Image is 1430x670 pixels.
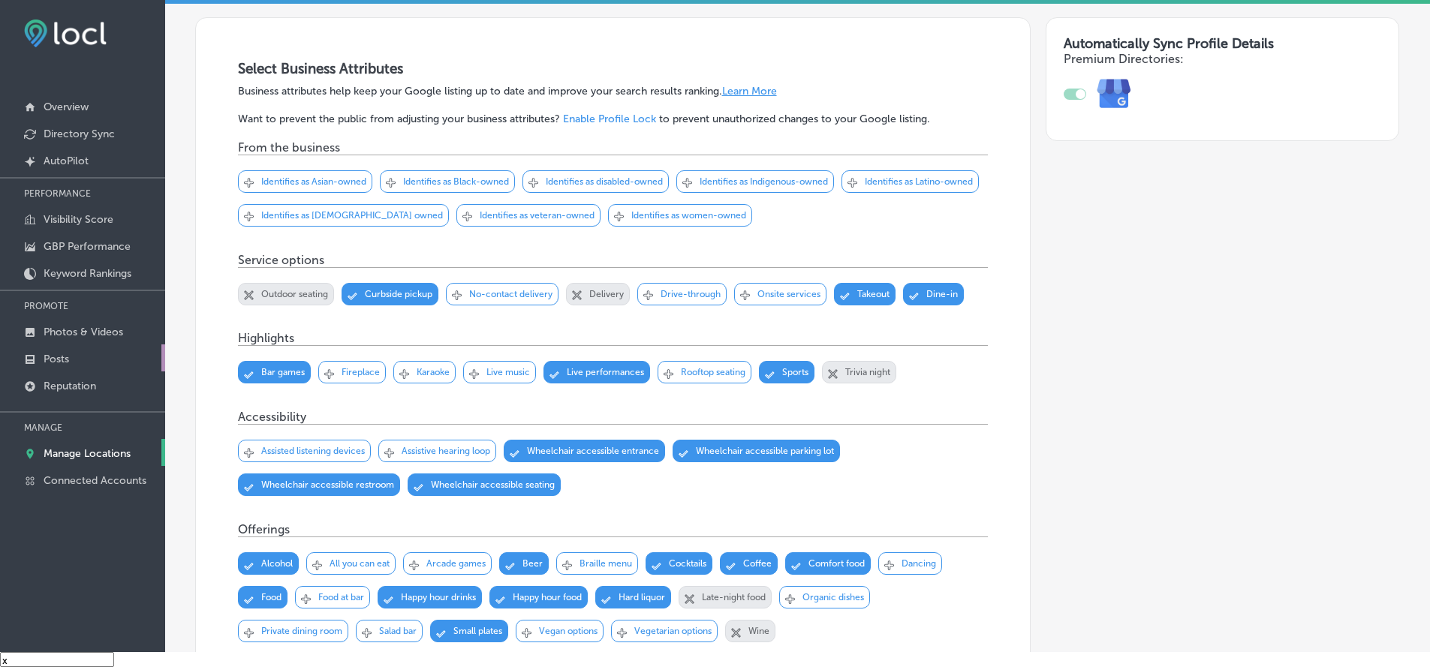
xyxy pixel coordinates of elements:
[1064,35,1380,52] h3: Automatically Sync Profile Details
[631,210,746,221] p: Identifies as women-owned
[261,289,328,299] p: Outdoor seating
[44,353,69,365] p: Posts
[238,253,324,267] p: Service options
[1064,52,1380,66] h4: Premium Directories:
[743,558,772,569] p: Coffee
[1086,66,1142,122] img: e7ababfa220611ac49bdb491a11684a6.png
[539,626,598,636] p: Vegan options
[44,267,131,280] p: Keyword Rankings
[527,446,659,456] p: Wheelchair accessible entrance
[379,626,417,636] p: Salad bar
[808,558,865,569] p: Comfort food
[238,410,306,424] p: Accessibility
[845,367,890,377] p: Trivia night
[238,113,989,125] p: Want to prevent the public from adjusting your business attributes? to prevent unauthorized chang...
[261,592,281,602] p: Food
[619,592,665,602] p: Hard liquor
[238,522,290,536] p: Offerings
[431,479,555,490] p: Wheelchair accessible seating
[342,367,380,377] p: Fireplace
[857,289,890,299] p: Takeout
[802,592,864,602] p: Organic dishes
[44,101,89,113] p: Overview
[486,367,530,377] p: Live music
[238,60,989,77] h3: Select Business Attributes
[24,20,107,47] img: fda3e92497d09a02dc62c9cd864e3231.png
[261,626,342,636] p: Private dining room
[426,558,486,569] p: Arcade games
[44,447,131,460] p: Manage Locations
[44,128,115,140] p: Directory Sync
[669,558,706,569] p: Cocktails
[563,113,656,125] a: Enable Profile Lock
[261,479,394,490] p: Wheelchair accessible restroom
[546,176,663,187] p: Identifies as disabled-owned
[480,210,595,221] p: Identifies as veteran-owned
[417,367,450,377] p: Karaoke
[782,367,808,377] p: Sports
[261,446,365,456] p: Assisted listening devices
[44,155,89,167] p: AutoPilot
[261,558,293,569] p: Alcohol
[401,592,476,602] p: Happy hour drinks
[865,176,973,187] p: Identifies as Latino-owned
[365,289,432,299] p: Curbside pickup
[318,592,364,602] p: Food at bar
[589,289,624,299] p: Delivery
[702,592,766,602] p: Late-night food
[238,85,989,98] p: Business attributes help keep your Google listing up to date and improve your search results rank...
[402,446,490,456] p: Assistive hearing loop
[634,626,712,636] p: Vegetarian options
[469,289,552,299] p: No-contact delivery
[522,558,543,569] p: Beer
[567,367,644,377] p: Live performances
[238,140,340,155] p: From the business
[902,558,936,569] p: Dancing
[261,176,366,187] p: Identifies as Asian-owned
[261,367,305,377] p: Bar games
[757,289,820,299] p: Onsite services
[44,474,146,487] p: Connected Accounts
[700,176,828,187] p: Identifies as Indigenous-owned
[44,326,123,338] p: Photos & Videos
[261,210,443,221] p: Identifies as [DEMOGRAPHIC_DATA] owned
[926,289,958,299] p: Dine-in
[580,558,632,569] p: Braille menu
[661,289,721,299] p: Drive-through
[453,626,502,636] p: Small plates
[330,558,390,569] p: All you can eat
[513,592,582,602] p: Happy hour food
[238,331,294,345] p: Highlights
[44,213,113,226] p: Visibility Score
[681,367,745,377] p: Rooftop seating
[44,240,131,253] p: GBP Performance
[44,380,96,392] p: Reputation
[403,176,509,187] p: Identifies as Black-owned
[748,626,769,636] p: Wine
[722,85,777,98] a: Learn More
[696,446,834,456] p: Wheelchair accessible parking lot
